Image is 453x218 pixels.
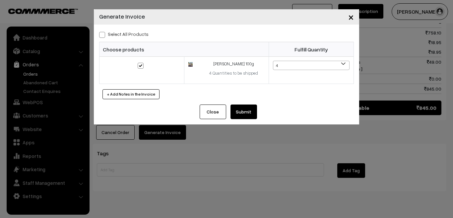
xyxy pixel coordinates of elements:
[203,61,265,67] div: [PERSON_NAME] 100g
[99,31,149,37] label: Select all Products
[230,105,257,119] button: Submit
[200,105,226,119] button: Close
[99,42,269,57] th: Choose products
[348,11,354,23] span: ×
[102,89,160,99] button: + Add Notes in the Invoice
[188,62,193,67] img: 175257427635952.png
[273,61,350,70] span: 4
[203,70,265,77] div: 4 Quantities to be shipped
[99,12,145,21] h4: Generate Invoice
[343,7,359,27] button: Close
[269,42,354,57] th: Fulfill Quantity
